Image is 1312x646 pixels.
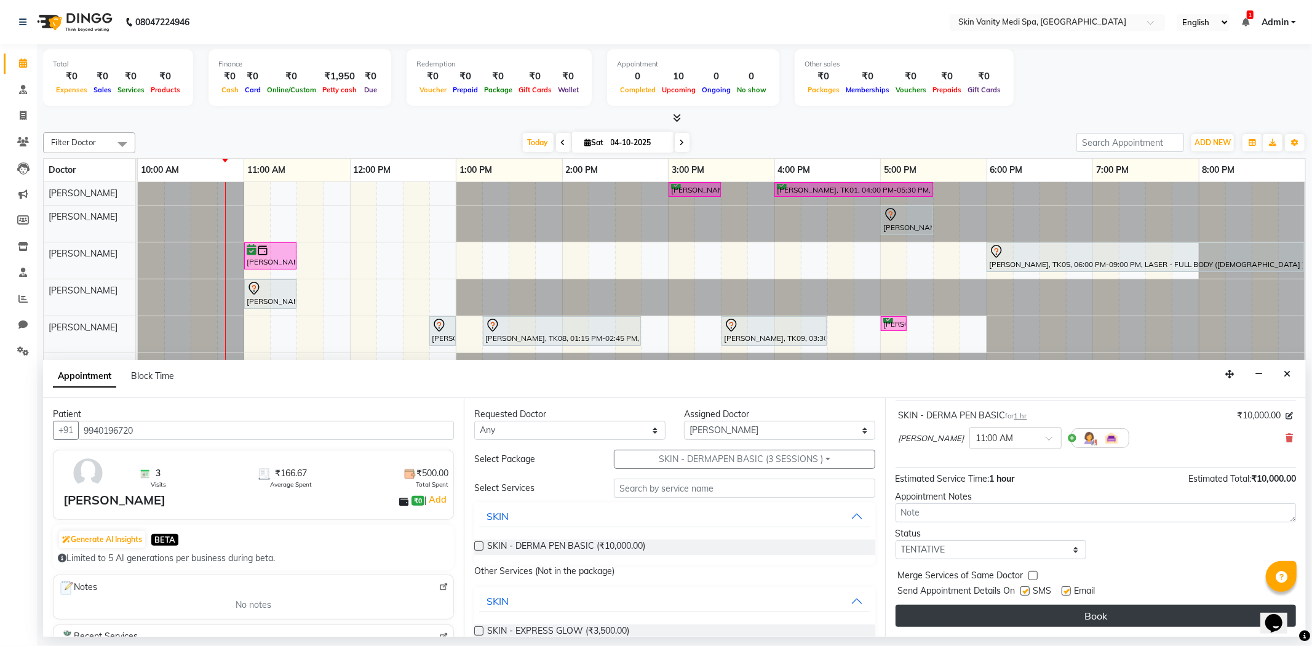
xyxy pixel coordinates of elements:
a: 12:00 PM [351,161,394,179]
div: ₹0 [843,70,893,84]
span: 1 [1247,10,1254,19]
span: ₹166.67 [275,467,307,480]
span: SKIN - EXPRESS GLOW (₹3,500.00) [487,624,629,640]
div: SKIN [487,594,509,608]
div: SKIN - DERMA PEN BASIC [899,409,1027,422]
div: Redemption [416,59,582,70]
div: Appointment [617,59,769,70]
div: ₹0 [242,70,264,84]
span: ₹500.00 [416,467,448,480]
a: 7:00 PM [1093,161,1132,179]
button: ADD NEW [1191,134,1234,151]
span: 1 hour [990,473,1015,484]
span: | [424,492,448,507]
span: Admin [1262,16,1289,29]
span: [PERSON_NAME] [49,359,117,370]
span: Online/Custom [264,86,319,94]
div: 0 [699,70,734,84]
div: Status [896,527,1087,540]
div: Select Services [465,482,605,495]
span: Appointment [53,365,116,388]
span: Prepaid [450,86,481,94]
div: Appointment Notes [896,490,1296,503]
span: Wallet [555,86,582,94]
button: SKIN [479,505,870,527]
a: 6:00 PM [987,161,1026,179]
img: logo [31,5,116,39]
div: ₹0 [53,70,90,84]
div: Total [53,59,183,70]
span: Card [242,86,264,94]
span: BETA [151,534,178,546]
span: No notes [236,599,271,612]
div: Requested Doctor [474,408,666,421]
input: Search by Name/Mobile/Email/Code [78,421,454,440]
span: Today [523,133,554,152]
span: Estimated Service Time: [896,473,990,484]
div: [PERSON_NAME], TK03, 05:00 PM-05:30 PM, LASER - UPPER LIPS [882,207,932,233]
button: SKIN - DERMAPEN BASIC (3 SESSIONS ) [614,450,875,469]
button: +91 [53,421,79,440]
span: Total Spent [416,480,448,489]
span: ₹10,000.00 [1237,409,1281,422]
input: 2025-10-04 [607,134,669,152]
img: avatar [70,455,106,491]
div: 0 [734,70,769,84]
span: Block Time [131,370,174,381]
span: Sat [582,138,607,147]
div: ₹1,950 [319,70,360,84]
button: SKIN [479,590,870,612]
span: 3 [156,467,161,480]
span: ₹10,000.00 [1251,473,1296,484]
span: Packages [805,86,843,94]
span: Services [114,86,148,94]
div: Finance [218,59,381,70]
a: 4:00 PM [775,161,814,179]
div: ₹0 [929,70,964,84]
div: Limited to 5 AI generations per business during beta. [58,552,449,565]
div: SKIN [487,509,509,524]
span: Memberships [843,86,893,94]
span: Upcoming [659,86,699,94]
div: ₹0 [481,70,515,84]
span: Products [148,86,183,94]
a: 1:00 PM [456,161,495,179]
a: 11:00 AM [244,161,288,179]
img: Hairdresser.png [1082,431,1097,445]
div: [PERSON_NAME], TK08, 01:15 PM-02:45 PM, SKIN - BTL FOR FACE AND NECK [484,318,640,344]
span: Petty cash [319,86,360,94]
input: Search by service name [614,479,875,498]
span: [PERSON_NAME] [49,285,117,296]
div: [PERSON_NAME], TK01, 04:00 PM-05:30 PM, SKIN - HYDRA DELUXE TREATMENT [776,184,932,196]
a: 5:00 PM [881,161,920,179]
span: No show [734,86,769,94]
span: Vouchers [893,86,929,94]
i: Edit price [1286,412,1293,420]
span: [PERSON_NAME] [49,211,117,222]
small: for [1006,412,1027,420]
span: Visits [151,480,166,489]
span: Ongoing [699,86,734,94]
span: Cash [218,86,242,94]
div: ₹0 [805,70,843,84]
span: Estimated Total: [1188,473,1251,484]
a: 10:00 AM [138,161,182,179]
span: Due [361,86,380,94]
span: Expenses [53,86,90,94]
span: Average Spent [270,480,312,489]
a: 1 [1242,17,1249,28]
div: Other sales [805,59,1004,70]
span: [PERSON_NAME] [899,433,964,445]
button: Close [1278,365,1296,384]
span: [PERSON_NAME] [49,248,117,259]
div: ₹0 [416,70,450,84]
p: Other Services (Not in the package) [474,565,875,578]
div: ₹0 [964,70,1004,84]
span: ADD NEW [1195,138,1231,147]
div: [PERSON_NAME], TK02, 03:00 PM-03:30 PM, IV DRIPS - RE - GLOW DRIP [670,184,720,196]
button: Generate AI Insights [59,531,145,548]
span: Notes [58,580,97,596]
span: Package [481,86,515,94]
div: [PERSON_NAME], TK05, 06:00 PM-09:00 PM, LASER - FULL BODY ([DEMOGRAPHIC_DATA] ) [988,244,1303,270]
div: ₹0 [148,70,183,84]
